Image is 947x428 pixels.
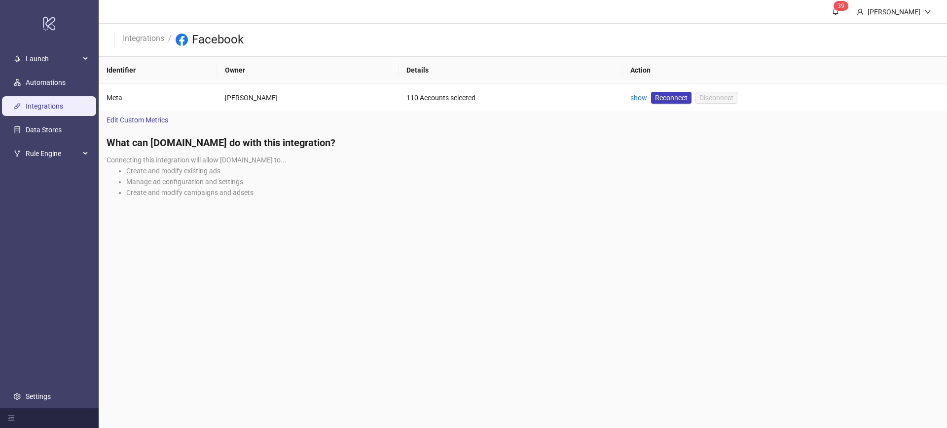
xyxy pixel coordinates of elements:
th: Identifier [99,57,217,84]
span: Rule Engine [26,144,80,163]
sup: 39 [834,1,848,11]
th: Owner [217,57,398,84]
li: Create and modify existing ads [126,165,939,176]
a: Data Stores [26,126,62,134]
h3: Facebook [192,32,244,48]
th: Action [622,57,947,84]
span: menu-fold [8,415,15,422]
li: / [168,32,172,48]
a: Reconnect [651,92,692,104]
span: Launch [26,49,80,69]
span: 3 [838,2,841,9]
span: user [857,8,864,15]
a: Automations [26,78,66,86]
a: show [630,94,647,102]
span: fork [14,150,21,157]
li: Create and modify campaigns and adsets [126,187,939,198]
div: 110 Accounts selected [406,92,615,103]
span: 9 [841,2,844,9]
span: bell [832,8,839,15]
span: Connecting this integration will allow [DOMAIN_NAME] to... [107,156,287,164]
li: Manage ad configuration and settings [126,176,939,187]
a: Integrations [121,32,166,43]
span: rocket [14,55,21,62]
a: Settings [26,392,51,400]
a: Edit Custom Metrics [99,112,176,128]
th: Details [399,57,622,84]
button: Disconnect [695,92,737,104]
a: Integrations [26,102,63,110]
span: Edit Custom Metrics [107,115,168,125]
span: Reconnect [655,92,688,103]
div: [PERSON_NAME] [864,6,924,17]
h4: What can [DOMAIN_NAME] do with this integration? [107,136,939,150]
div: Meta [107,92,209,103]
div: [PERSON_NAME] [225,92,390,103]
span: down [924,8,931,15]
